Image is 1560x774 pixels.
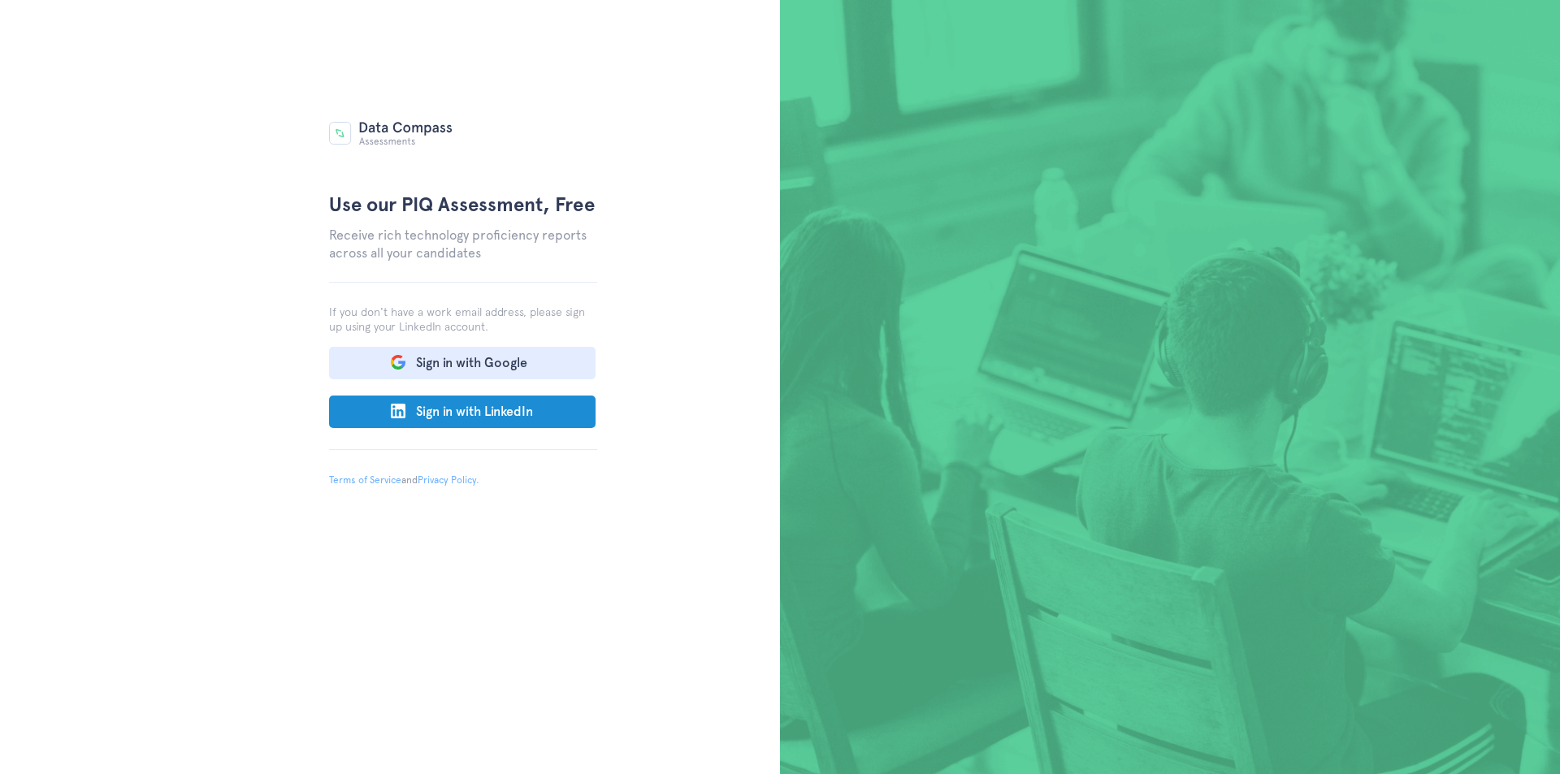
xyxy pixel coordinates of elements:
[329,396,596,428] button: Sign in with LinkedIn
[329,347,596,379] button: Sign in with Google
[329,227,597,262] h2: Receive rich technology proficiency reports across all your candidates
[329,122,453,145] img: Data Compass Assessment
[329,282,597,334] p: If you don't have a work email address, please sign up using your LinkedIn account.
[329,191,597,218] h1: Use our PIQ Assessment, Free
[329,474,401,486] a: Terms of Service
[329,449,597,529] p: and
[418,474,479,486] a: Privacy Policy.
